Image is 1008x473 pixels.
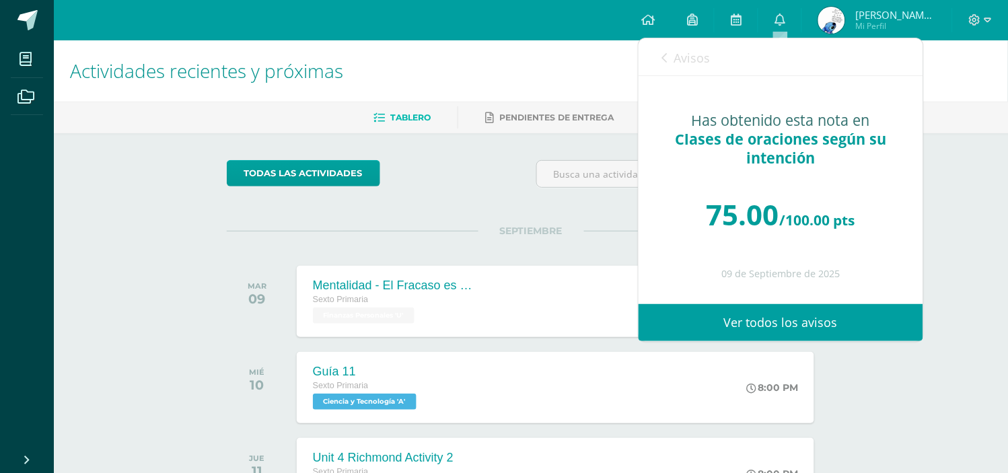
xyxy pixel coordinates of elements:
[780,211,855,229] span: /100.00 pts
[390,112,431,122] span: Tablero
[313,279,474,293] div: Mentalidad - El Fracaso es mi Maestro
[249,367,264,377] div: MIÉ
[855,8,936,22] span: [PERSON_NAME][US_STATE]
[70,58,343,83] span: Actividades recientes y próximas
[313,451,454,465] div: Unit 4 Richmond Activity 2
[707,195,779,233] span: 75.00
[249,377,264,393] div: 10
[485,107,614,129] a: Pendientes de entrega
[227,160,380,186] a: todas las Actividades
[537,161,835,187] input: Busca una actividad próxima aquí...
[313,394,417,410] span: Ciencia y Tecnología 'A'
[746,381,798,394] div: 8:00 PM
[499,112,614,122] span: Pendientes de entrega
[675,129,886,168] span: Clases de oraciones según su intención
[674,50,711,66] span: Avisos
[818,7,845,34] img: 2f3557b5a2cbc9257661ae254945c66b.png
[478,225,584,237] span: SEPTIEMBRE
[249,453,264,463] div: JUE
[313,365,420,379] div: Guía 11
[313,307,415,324] span: Finanzas Personales 'U'
[373,107,431,129] a: Tablero
[313,381,369,390] span: Sexto Primaria
[248,291,266,307] div: 09
[639,304,923,341] a: Ver todos los avisos
[665,111,896,168] div: Has obtenido esta nota en
[248,281,266,291] div: MAR
[665,268,896,280] div: 09 de Septiembre de 2025
[313,295,369,304] span: Sexto Primaria
[855,20,936,32] span: Mi Perfil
